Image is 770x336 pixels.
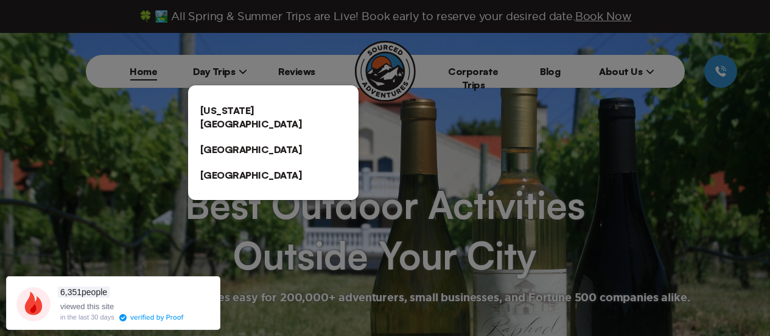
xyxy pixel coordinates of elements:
[58,287,110,298] span: people
[188,137,359,162] a: [GEOGRAPHIC_DATA]
[60,302,114,311] span: viewed this site
[188,162,359,188] a: [GEOGRAPHIC_DATA]
[60,287,82,297] span: 6,351
[188,98,359,137] a: [US_STATE][GEOGRAPHIC_DATA]
[60,314,114,321] div: in the last 30 days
